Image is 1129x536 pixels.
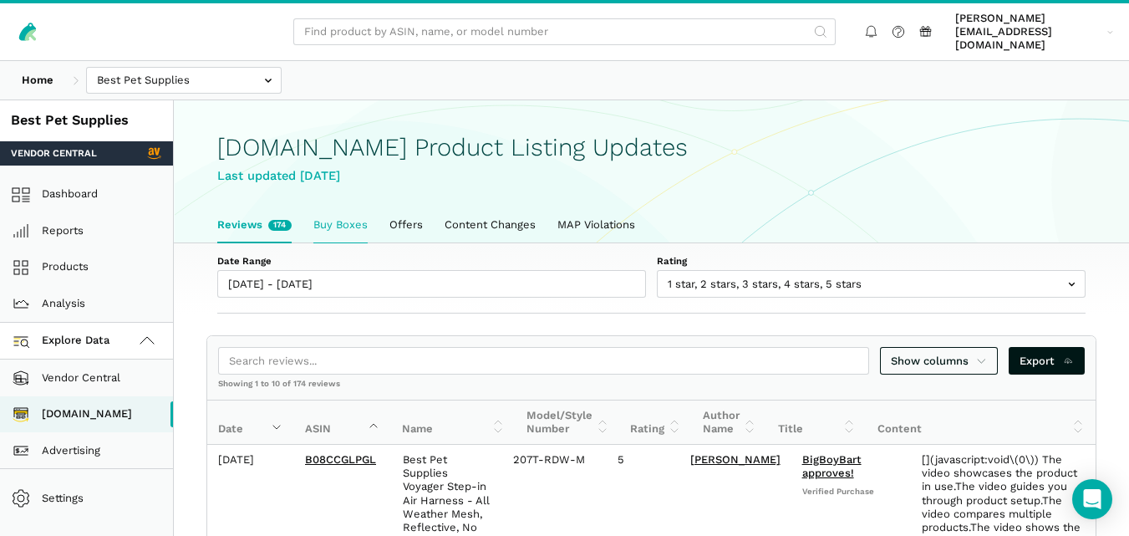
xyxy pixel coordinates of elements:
th: Name: activate to sort column ascending [391,401,516,445]
input: Best Pet Supplies [86,67,282,94]
div: Open Intercom Messenger [1072,479,1112,519]
span: New reviews in the last week [268,220,292,231]
input: 1 star, 2 stars, 3 stars, 4 stars, 5 stars [657,270,1086,298]
th: Author Name: activate to sort column ascending [692,401,767,445]
span: Verified Purchase [802,486,900,497]
div: Showing 1 to 10 of 174 reviews [207,378,1096,400]
a: BigBoyBart approves! [802,453,862,479]
a: Buy Boxes [303,207,379,242]
a: [PERSON_NAME] [690,453,781,466]
a: B08CCGLPGL [305,453,376,466]
th: Model/Style Number: activate to sort column ascending [516,401,620,445]
th: ASIN: activate to sort column ascending [294,401,391,445]
input: Find product by ASIN, name, or model number [293,18,836,46]
span: Export [1020,353,1074,370]
a: Home [11,67,64,94]
label: Date Range [217,254,646,268]
div: Best Pet Supplies [11,111,162,130]
th: Rating: activate to sort column ascending [619,401,692,445]
a: Content Changes [434,207,547,242]
th: Date: activate to sort column ascending [207,401,294,445]
th: Title: activate to sort column ascending [767,401,867,445]
input: Search reviews... [218,347,869,375]
a: [PERSON_NAME][EMAIL_ADDRESS][DOMAIN_NAME] [950,9,1119,55]
span: Explore Data [17,331,110,351]
a: Reviews174 [206,207,303,242]
div: Last updated [DATE] [217,166,1086,186]
a: Show columns [880,347,999,375]
a: Offers [379,207,434,242]
span: Show columns [891,353,988,370]
th: Content: activate to sort column ascending [867,401,1096,445]
span: Vendor Central [11,146,97,160]
a: MAP Violations [547,207,646,242]
a: Export [1009,347,1085,375]
span: [PERSON_NAME][EMAIL_ADDRESS][DOMAIN_NAME] [955,12,1101,53]
h1: [DOMAIN_NAME] Product Listing Updates [217,134,1086,161]
label: Rating [657,254,1086,268]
